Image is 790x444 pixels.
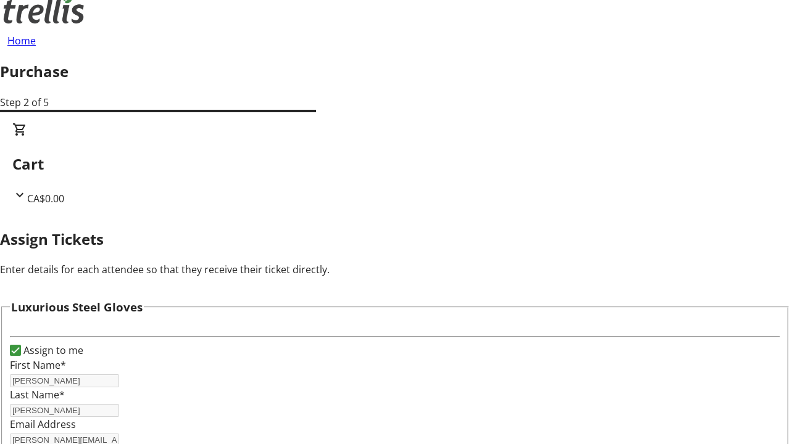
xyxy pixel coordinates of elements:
label: Last Name* [10,388,65,401]
h2: Cart [12,153,778,175]
div: CartCA$0.00 [12,122,778,206]
h3: Luxurious Steel Gloves [11,298,143,316]
label: Email Address [10,417,76,431]
label: First Name* [10,358,66,372]
label: Assign to me [21,343,83,358]
span: CA$0.00 [27,192,64,205]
